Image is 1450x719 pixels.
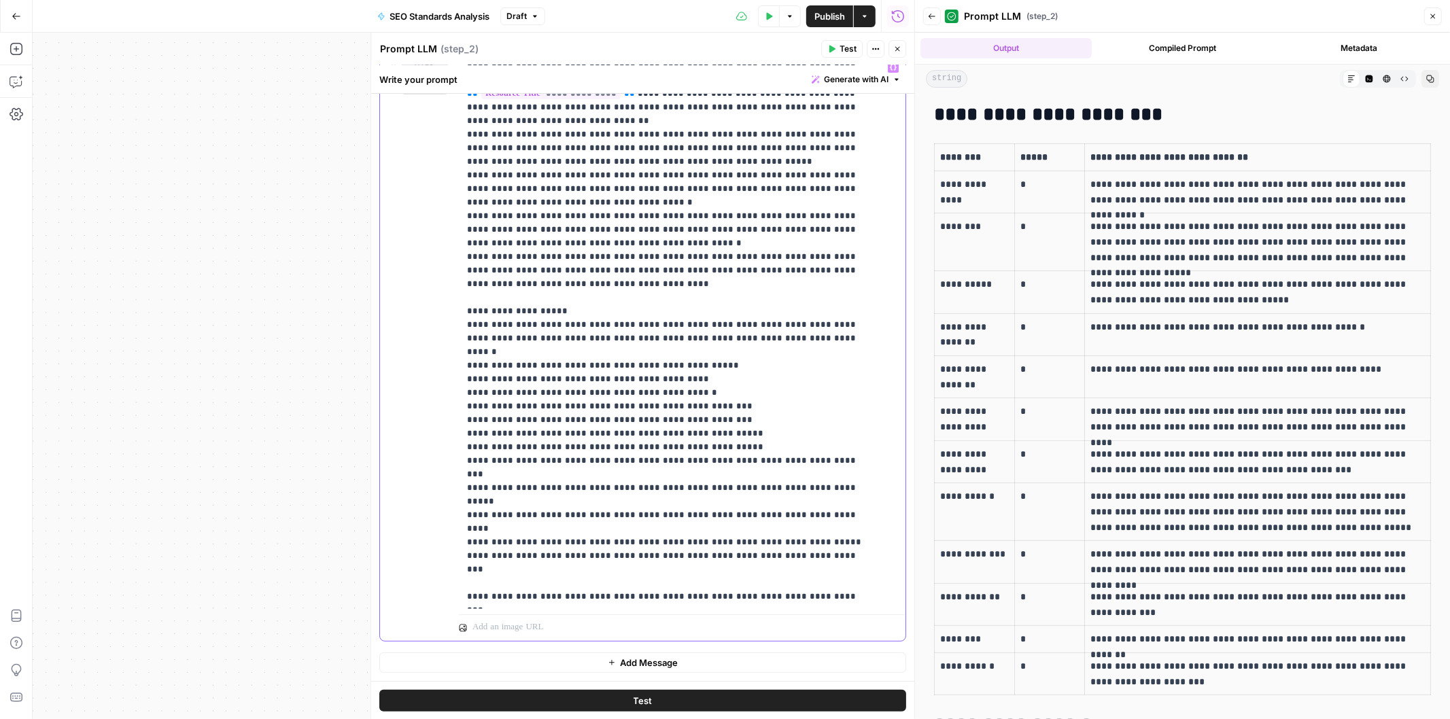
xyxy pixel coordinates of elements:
[821,40,863,58] button: Test
[824,73,888,86] span: Generate with AI
[500,7,545,25] button: Draft
[441,42,479,56] span: ( step_2 )
[369,5,498,27] button: SEO Standards Analysis
[920,38,1092,58] button: Output
[806,5,853,27] button: Publish
[634,694,653,707] span: Test
[806,71,906,88] button: Generate with AI
[814,10,845,23] span: Publish
[840,43,857,55] span: Test
[964,10,1021,23] span: Prompt LLM
[390,10,489,23] span: SEO Standards Analysis
[371,65,914,93] div: Write your prompt
[1026,10,1058,22] span: ( step_2 )
[380,55,448,641] div: userDelete
[379,652,906,673] button: Add Message
[506,10,527,22] span: Draft
[379,690,906,712] button: Test
[1097,38,1268,58] button: Compiled Prompt
[1273,38,1445,58] button: Metadata
[926,70,967,88] span: string
[620,656,678,669] span: Add Message
[380,42,437,56] textarea: Prompt LLM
